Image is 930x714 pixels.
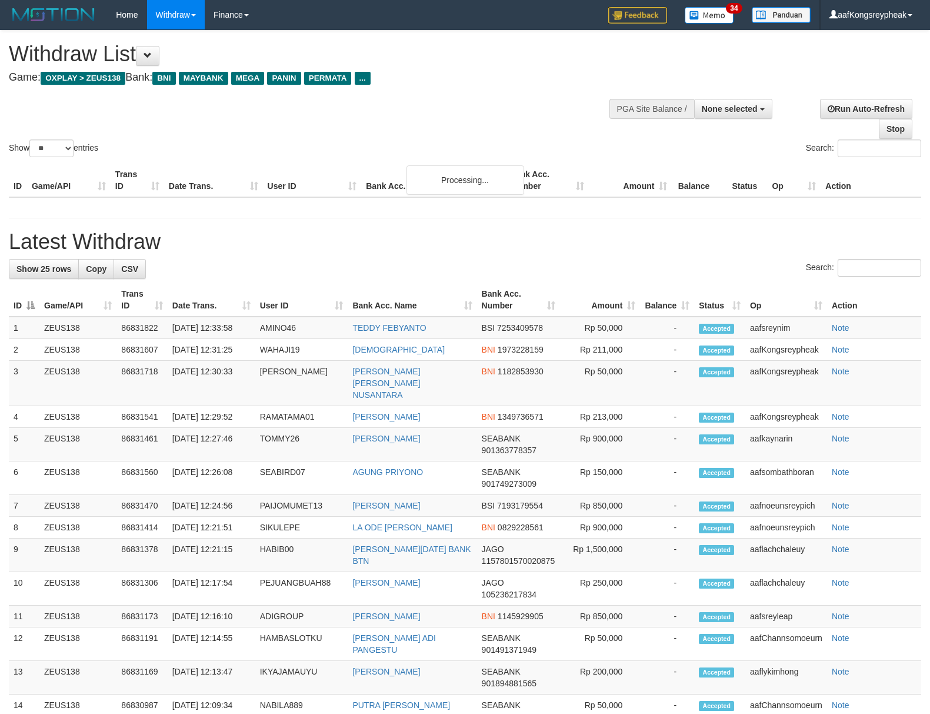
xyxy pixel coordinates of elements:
[255,572,348,606] td: PEJUANGBUAH88
[745,661,827,695] td: aaflykimhong
[745,428,827,461] td: aafkaynarin
[9,495,39,517] td: 7
[752,7,811,23] img: panduan.png
[352,412,420,421] a: [PERSON_NAME]
[745,539,827,572] td: aaflachchaleuy
[482,323,495,333] span: BSI
[168,495,255,517] td: [DATE] 12:24:56
[699,367,734,377] span: Accepted
[39,495,116,517] td: ZEUS138
[672,164,727,197] th: Balance
[116,283,168,317] th: Trans ID: activate to sort column ascending
[9,6,98,24] img: MOTION_logo.png
[255,627,348,661] td: HAMBASLOTKU
[164,164,263,197] th: Date Trans.
[9,259,79,279] a: Show 25 rows
[168,572,255,606] td: [DATE] 12:17:54
[9,317,39,339] td: 1
[9,42,608,66] h1: Withdraw List
[116,461,168,495] td: 86831560
[352,523,452,532] a: LA ODE [PERSON_NAME]
[116,361,168,406] td: 86831718
[255,606,348,627] td: ADIGROUP
[745,406,827,428] td: aafKongsreypheak
[702,104,758,114] span: None selected
[482,467,521,477] span: SEABANK
[832,578,849,587] a: Note
[640,461,694,495] td: -
[482,479,536,489] span: Copy 901749273009 to clipboard
[832,700,849,710] a: Note
[482,367,495,376] span: BNI
[116,406,168,428] td: 86831541
[482,544,504,554] span: JAGO
[498,612,544,621] span: Copy 1145929905 to clipboard
[745,461,827,495] td: aafsombathboran
[838,259,921,277] input: Search:
[497,501,543,510] span: Copy 7193179554 to clipboard
[482,612,495,621] span: BNI
[255,283,348,317] th: User ID: activate to sort column ascending
[482,434,521,443] span: SEABANK
[497,323,543,333] span: Copy 7253409578 to clipboard
[699,701,734,711] span: Accepted
[255,661,348,695] td: IKYAJAMAUYU
[39,606,116,627] td: ZEUS138
[560,606,641,627] td: Rp 850,000
[168,627,255,661] td: [DATE] 12:14:55
[560,495,641,517] td: Rp 850,000
[255,461,348,495] td: SEABIRD07
[498,412,544,421] span: Copy 1349736571 to clipboard
[640,606,694,627] td: -
[9,339,39,361] td: 2
[589,164,672,197] th: Amount
[767,164,821,197] th: Op
[39,339,116,361] td: ZEUS138
[111,164,164,197] th: Trans ID
[832,633,849,643] a: Note
[560,317,641,339] td: Rp 50,000
[560,517,641,539] td: Rp 900,000
[179,72,228,85] span: MAYBANK
[352,367,420,400] a: [PERSON_NAME] [PERSON_NAME] NUSANTARA
[9,72,608,84] h4: Game: Bank:
[78,259,114,279] a: Copy
[255,517,348,539] td: SIKULEPE
[39,406,116,428] td: ZEUS138
[820,99,912,119] a: Run Auto-Refresh
[168,406,255,428] td: [DATE] 12:29:52
[304,72,352,85] span: PERMATA
[640,428,694,461] td: -
[231,72,265,85] span: MEGA
[560,572,641,606] td: Rp 250,000
[352,578,420,587] a: [PERSON_NAME]
[116,317,168,339] td: 86831822
[352,633,436,655] a: [PERSON_NAME] ADI PANGESTU
[498,523,544,532] span: Copy 0829228561 to clipboard
[745,361,827,406] td: aafKongsreypheak
[39,461,116,495] td: ZEUS138
[879,119,912,139] a: Stop
[116,627,168,661] td: 86831191
[41,72,125,85] span: OXPLAY > ZEUS138
[482,590,536,599] span: Copy 105236217834 to clipboard
[348,283,476,317] th: Bank Acc. Name: activate to sort column ascending
[352,700,450,710] a: PUTRA [PERSON_NAME]
[482,700,521,710] span: SEABANK
[352,612,420,621] a: [PERSON_NAME]
[482,667,521,676] span: SEABANK
[745,283,827,317] th: Op: activate to sort column ascending
[263,164,362,197] th: User ID
[116,339,168,361] td: 86831607
[39,517,116,539] td: ZEUS138
[806,259,921,277] label: Search:
[832,367,849,376] a: Note
[609,99,694,119] div: PGA Site Balance /
[560,339,641,361] td: Rp 211,000
[168,661,255,695] td: [DATE] 12:13:47
[477,283,560,317] th: Bank Acc. Number: activate to sort column ascending
[699,634,734,644] span: Accepted
[640,517,694,539] td: -
[560,539,641,572] td: Rp 1,500,000
[745,517,827,539] td: aafnoeunsreypich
